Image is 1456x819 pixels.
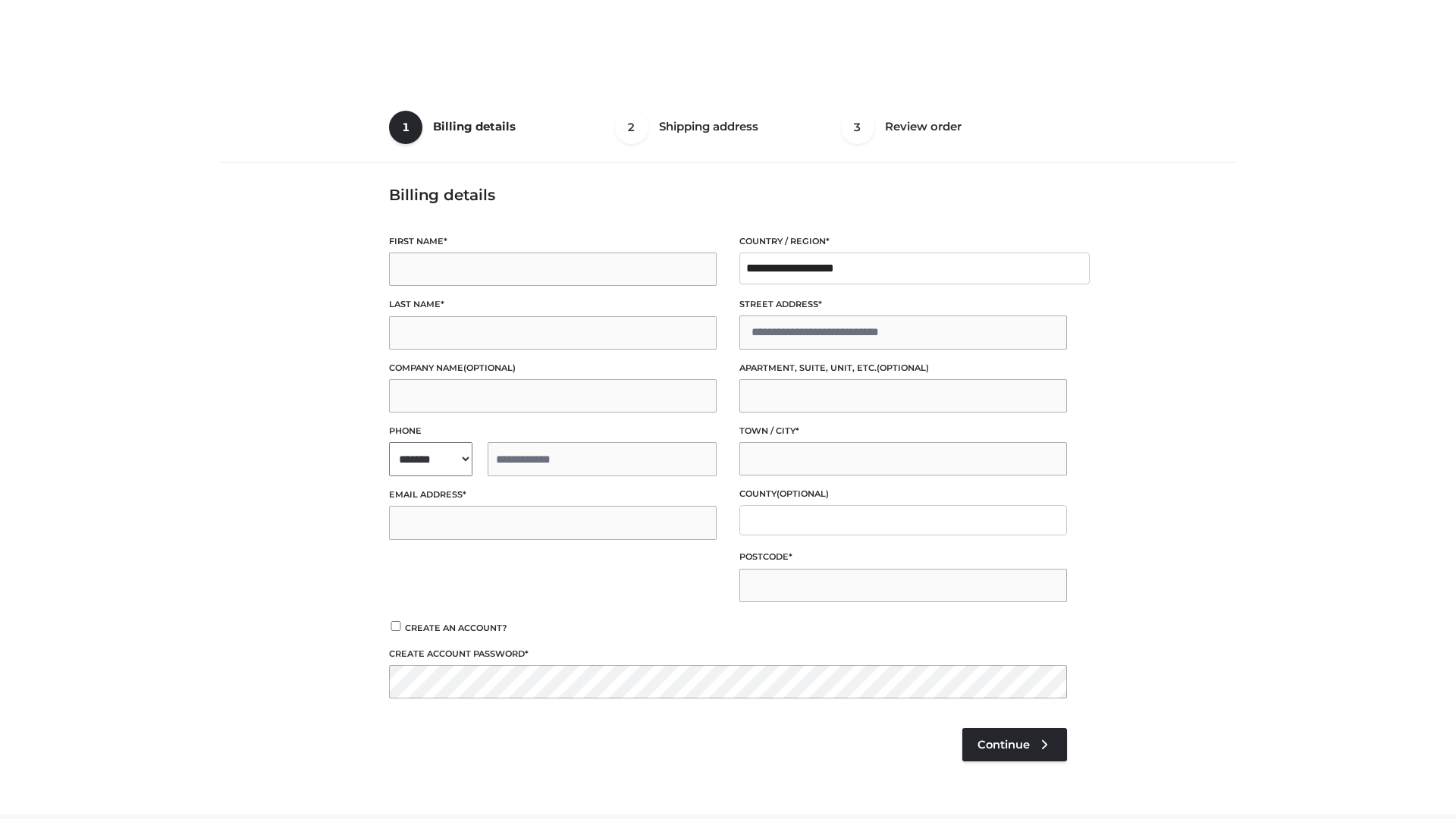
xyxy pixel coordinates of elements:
label: Postcode [739,550,1067,564]
input: Create an account? [389,621,403,631]
span: 2 [615,111,648,144]
label: Create account password [389,647,1067,661]
label: Street address [739,297,1067,312]
span: (optional) [877,362,929,373]
span: Billing details [433,119,516,133]
h3: Billing details [389,186,1067,204]
label: Email address [389,488,717,502]
span: 3 [841,111,874,144]
span: 1 [389,111,422,144]
span: Review order [885,119,962,133]
label: Town / City [739,424,1067,438]
span: Shipping address [659,119,758,133]
label: Country / Region [739,234,1067,249]
span: (optional) [463,362,516,373]
label: Company name [389,361,717,375]
label: Phone [389,424,717,438]
span: Continue [977,738,1030,752]
a: Continue [962,728,1067,761]
label: Apartment, suite, unit, etc. [739,361,1067,375]
label: County [739,487,1067,501]
label: Last name [389,297,717,312]
label: First name [389,234,717,249]
span: (optional) [777,488,829,499]
span: Create an account? [405,623,507,633]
